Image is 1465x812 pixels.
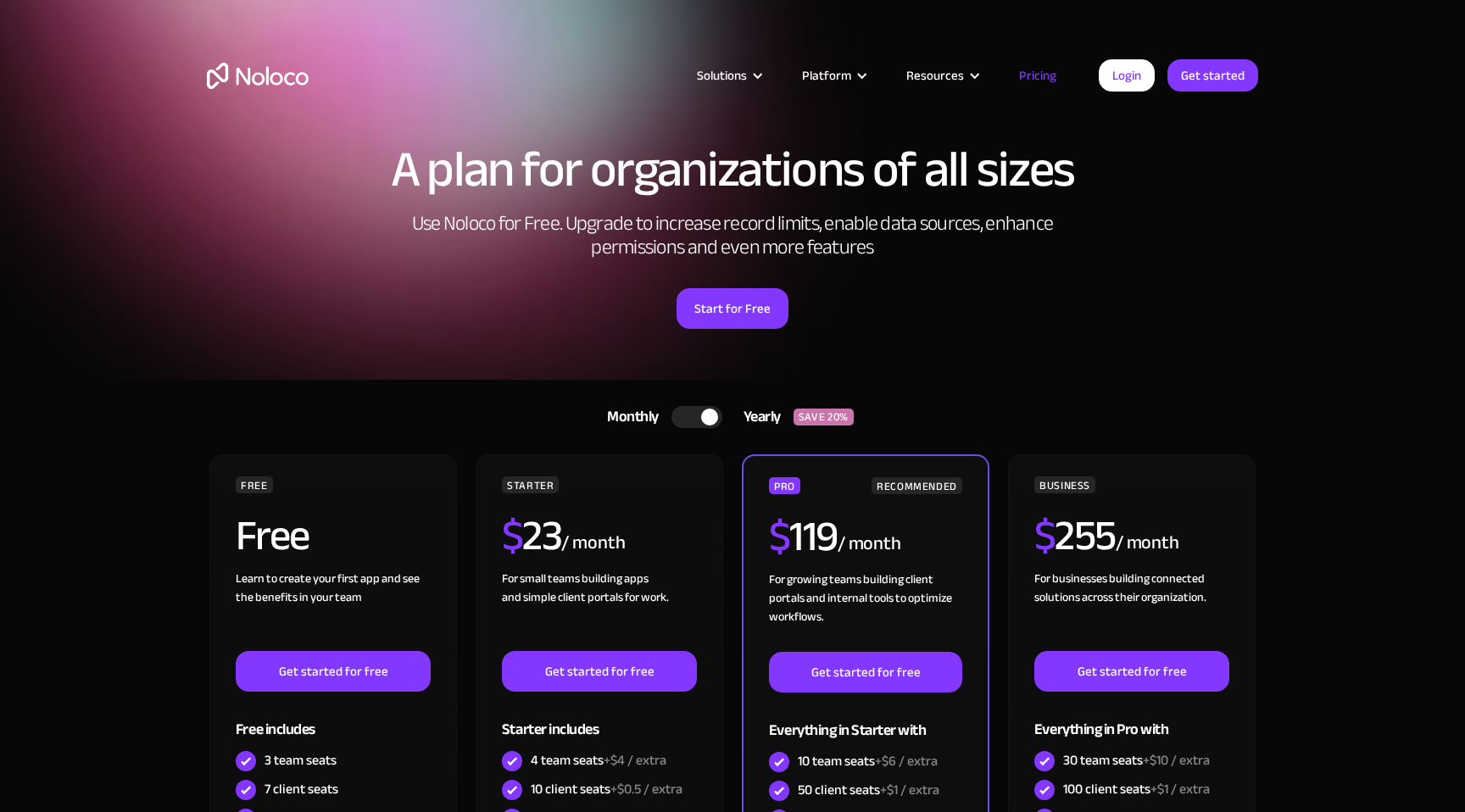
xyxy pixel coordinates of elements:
[998,64,1078,86] a: Pricing
[1167,59,1258,92] a: Get started
[502,692,697,747] div: Starter includes
[1034,692,1229,747] div: Everything in Pro with
[722,404,794,430] div: Yearly
[1034,570,1229,651] div: For businesses building connected solutions across their organization. ‍
[1099,59,1155,92] a: Login
[207,63,309,89] a: home
[802,64,851,86] div: Platform
[798,752,938,770] div: 10 team seats
[236,692,431,747] div: Free includes
[236,651,431,692] a: Get started for free
[872,477,962,494] div: RECOMMENDED
[781,64,885,86] div: Platform
[502,514,562,557] h2: 23
[769,652,962,692] a: Get started for free
[265,751,337,770] div: 3 team seats
[393,212,1072,259] h2: Use Noloco for Free. Upgrade to increase record limits, enable data sources, enhance permissions ...
[769,497,790,576] span: $
[1034,651,1229,692] a: Get started for free
[586,404,671,430] div: Monthly
[604,748,666,773] span: +$4 / extra
[906,64,964,86] div: Resources
[1063,780,1210,798] div: 100 client seats
[207,144,1258,195] h1: A plan for organizations of all sizes
[1034,476,1095,493] div: BUSINESS
[531,751,666,770] div: 4 team seats
[502,651,697,692] a: Get started for free
[502,570,697,651] div: For small teams building apps and simple client portals for work. ‍
[1034,514,1116,557] h2: 255
[676,64,781,86] div: Solutions
[880,777,939,803] span: +$1 / extra
[610,776,682,802] span: +$0.5 / extra
[769,515,838,558] h2: 119
[561,530,625,557] div: / month
[236,570,431,651] div: Learn to create your first app and see the benefits in your team ‍
[1116,530,1179,557] div: / month
[875,748,938,774] span: +$6 / extra
[885,64,998,86] div: Resources
[677,288,788,329] a: Start for Free
[798,781,939,799] div: 50 client seats
[1150,776,1210,802] span: +$1 / extra
[1143,748,1210,773] span: +$10 / extra
[502,496,523,576] span: $
[265,780,338,798] div: 7 client seats
[236,514,309,557] h2: Free
[794,409,854,425] div: SAVE 20%
[531,780,682,798] div: 10 client seats
[769,692,962,748] div: Everything in Starter with
[1063,751,1210,770] div: 30 team seats
[697,64,747,86] div: Solutions
[1034,496,1056,576] span: $
[502,476,559,493] div: STARTER
[838,531,901,558] div: / month
[236,476,273,493] div: FREE
[769,477,800,494] div: PRO
[769,570,962,652] div: For growing teams building client portals and internal tools to optimize workflows.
